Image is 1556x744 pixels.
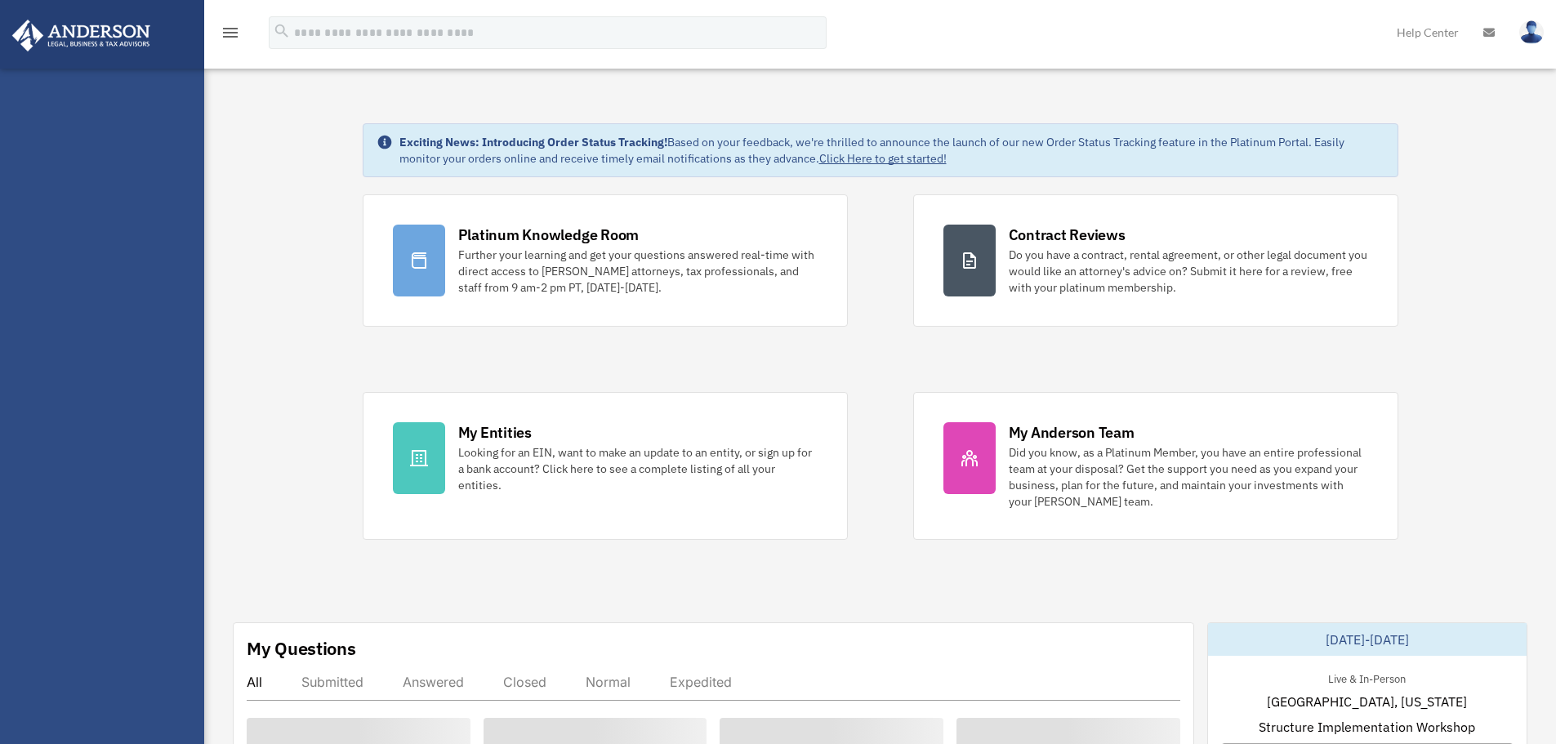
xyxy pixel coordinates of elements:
[458,225,640,245] div: Platinum Knowledge Room
[363,194,848,327] a: Platinum Knowledge Room Further your learning and get your questions answered real-time with dire...
[1009,225,1126,245] div: Contract Reviews
[7,20,155,51] img: Anderson Advisors Platinum Portal
[403,674,464,690] div: Answered
[670,674,732,690] div: Expedited
[503,674,546,690] div: Closed
[586,674,631,690] div: Normal
[913,392,1398,540] a: My Anderson Team Did you know, as a Platinum Member, you have an entire professional team at your...
[273,22,291,40] i: search
[458,444,818,493] div: Looking for an EIN, want to make an update to an entity, or sign up for a bank account? Click her...
[399,135,667,149] strong: Exciting News: Introducing Order Status Tracking!
[1259,717,1475,737] span: Structure Implementation Workshop
[819,151,947,166] a: Click Here to get started!
[221,29,240,42] a: menu
[301,674,363,690] div: Submitted
[458,422,532,443] div: My Entities
[221,23,240,42] i: menu
[247,674,262,690] div: All
[913,194,1398,327] a: Contract Reviews Do you have a contract, rental agreement, or other legal document you would like...
[247,636,356,661] div: My Questions
[1009,247,1368,296] div: Do you have a contract, rental agreement, or other legal document you would like an attorney's ad...
[1009,422,1135,443] div: My Anderson Team
[1267,692,1467,711] span: [GEOGRAPHIC_DATA], [US_STATE]
[1519,20,1544,44] img: User Pic
[363,392,848,540] a: My Entities Looking for an EIN, want to make an update to an entity, or sign up for a bank accoun...
[458,247,818,296] div: Further your learning and get your questions answered real-time with direct access to [PERSON_NAM...
[1208,623,1527,656] div: [DATE]-[DATE]
[1009,444,1368,510] div: Did you know, as a Platinum Member, you have an entire professional team at your disposal? Get th...
[1315,669,1419,686] div: Live & In-Person
[399,134,1384,167] div: Based on your feedback, we're thrilled to announce the launch of our new Order Status Tracking fe...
